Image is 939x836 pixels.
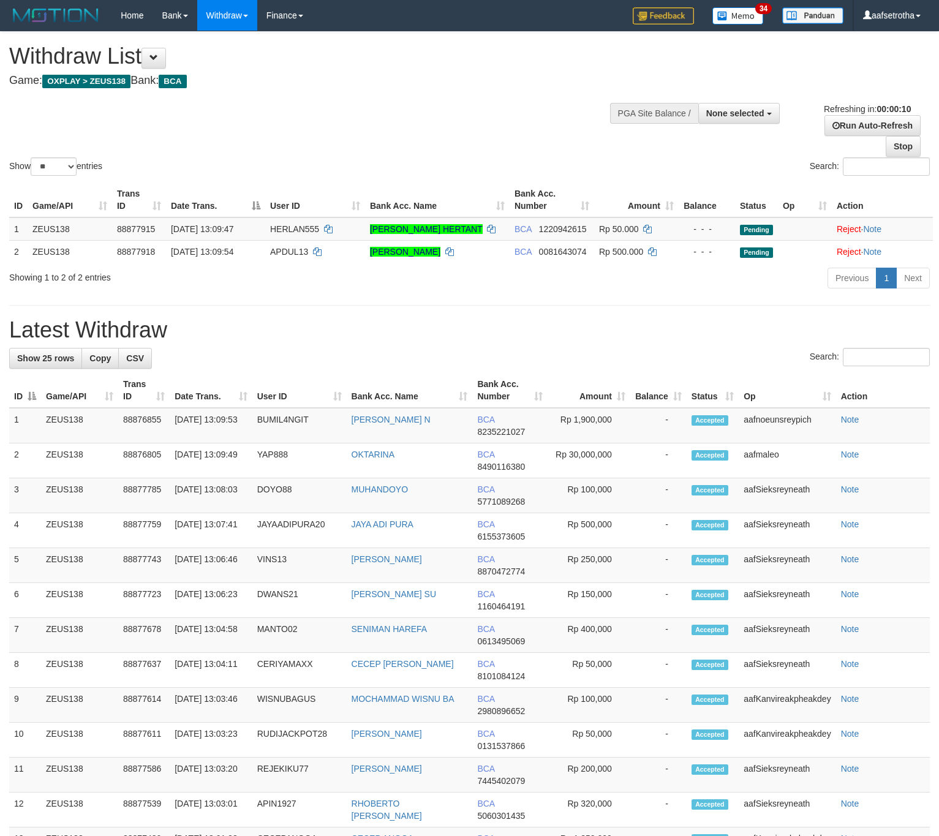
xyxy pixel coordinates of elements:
span: Accepted [692,695,728,705]
span: 88877915 [117,224,155,234]
a: Note [841,694,859,704]
td: [DATE] 13:09:49 [170,443,252,478]
td: aafKanvireakpheakdey [739,723,835,758]
select: Showentries [31,157,77,176]
h4: Game: Bank: [9,75,614,87]
td: 1 [9,217,28,241]
span: Copy 1220942615 to clipboard [539,224,587,234]
a: [PERSON_NAME] [370,247,440,257]
a: Next [896,268,930,288]
a: OKTARINA [352,450,395,459]
th: Op: activate to sort column ascending [778,183,832,217]
a: JAYA ADI PURA [352,519,413,529]
td: 3 [9,478,41,513]
a: MOCHAMMAD WISNU BA [352,694,454,704]
th: Balance: activate to sort column ascending [630,373,687,408]
div: - - - [684,246,730,258]
span: Copy 5771089268 to clipboard [477,497,525,506]
img: Button%20Memo.svg [712,7,764,24]
span: Accepted [692,625,728,635]
td: 88877759 [118,513,170,548]
th: Date Trans.: activate to sort column descending [166,183,265,217]
span: Accepted [692,799,728,810]
a: Note [863,224,881,234]
td: 88876805 [118,443,170,478]
td: - [630,723,687,758]
th: Bank Acc. Name: activate to sort column ascending [365,183,510,217]
span: 34 [755,3,772,14]
td: 9 [9,688,41,723]
span: BCA [477,764,494,774]
a: [PERSON_NAME] [352,764,422,774]
th: Action [836,373,930,408]
th: Trans ID: activate to sort column ascending [118,373,170,408]
td: 5 [9,548,41,583]
a: RHOBERTO [PERSON_NAME] [352,799,422,821]
span: Accepted [692,729,728,740]
td: aafnoeunsreypich [739,408,835,443]
td: aafmaleo [739,443,835,478]
td: Rp 320,000 [548,793,630,827]
td: 88877586 [118,758,170,793]
td: aafSieksreyneath [739,548,835,583]
td: · [832,240,933,263]
button: None selected [698,103,780,124]
td: ZEUS138 [41,758,118,793]
td: ZEUS138 [41,513,118,548]
span: [DATE] 13:09:47 [171,224,233,234]
td: MANTO02 [252,618,347,653]
td: - [630,443,687,478]
td: ZEUS138 [41,618,118,653]
td: ZEUS138 [41,443,118,478]
img: MOTION_logo.png [9,6,102,24]
td: 88877743 [118,548,170,583]
span: Copy 7445402079 to clipboard [477,776,525,786]
span: Copy 5060301435 to clipboard [477,811,525,821]
td: YAP888 [252,443,347,478]
td: 8 [9,653,41,688]
td: 4 [9,513,41,548]
th: Action [832,183,933,217]
a: Note [841,799,859,808]
a: MUHANDOYO [352,484,409,494]
td: aafSieksreyneath [739,793,835,827]
div: Showing 1 to 2 of 2 entries [9,266,382,284]
td: 12 [9,793,41,827]
a: [PERSON_NAME] HERTANT [370,224,483,234]
td: Rp 150,000 [548,583,630,618]
th: Trans ID: activate to sort column ascending [112,183,166,217]
td: WISNUBAGUS [252,688,347,723]
td: [DATE] 13:06:23 [170,583,252,618]
td: Rp 100,000 [548,478,630,513]
td: 88877611 [118,723,170,758]
span: Copy 1160464191 to clipboard [477,601,525,611]
a: 1 [876,268,897,288]
th: Game/API: activate to sort column ascending [41,373,118,408]
a: Note [841,729,859,739]
td: aafSieksreyneath [739,618,835,653]
td: Rp 400,000 [548,618,630,653]
a: [PERSON_NAME] [352,729,422,739]
span: [DATE] 13:09:54 [171,247,233,257]
th: User ID: activate to sort column ascending [252,373,347,408]
span: BCA [515,224,532,234]
td: · [832,217,933,241]
a: [PERSON_NAME] N [352,415,431,424]
span: BCA [515,247,532,257]
span: BCA [477,519,494,529]
td: aafSieksreyneath [739,513,835,548]
td: Rp 250,000 [548,548,630,583]
span: Accepted [692,485,728,495]
td: 88877614 [118,688,170,723]
h1: Latest Withdraw [9,318,930,342]
td: aafSieksreyneath [739,653,835,688]
span: Rp 500.000 [599,247,643,257]
td: Rp 50,000 [548,723,630,758]
td: VINS13 [252,548,347,583]
td: DWANS21 [252,583,347,618]
th: Bank Acc. Number: activate to sort column ascending [510,183,594,217]
a: Run Auto-Refresh [824,115,921,136]
td: - [630,688,687,723]
td: 2 [9,443,41,478]
td: aafSieksreyneath [739,478,835,513]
